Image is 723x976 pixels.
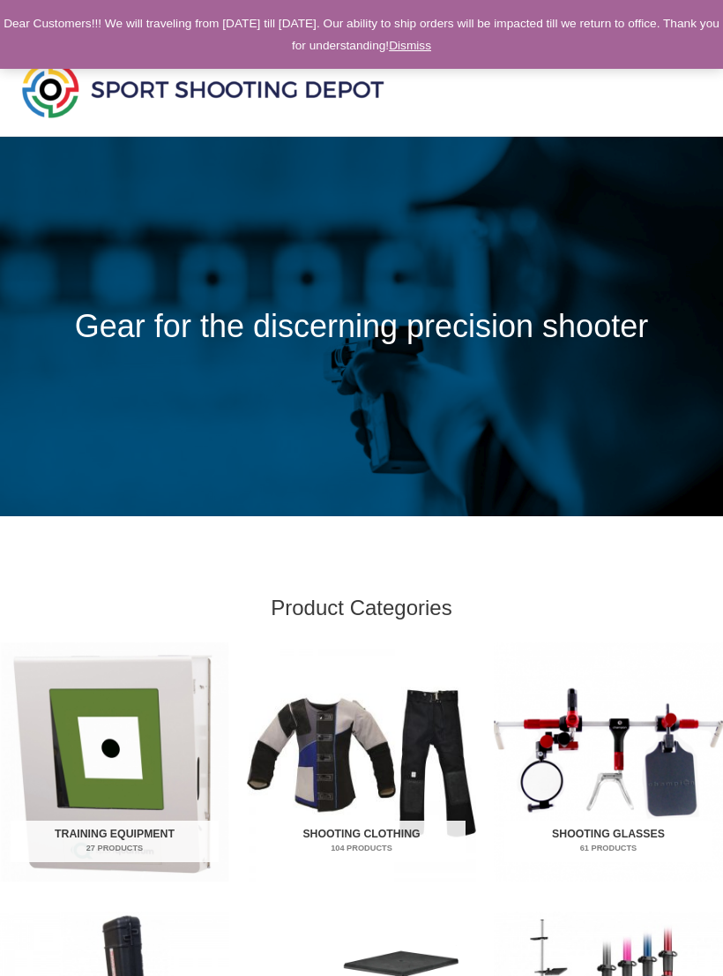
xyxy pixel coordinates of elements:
[247,642,476,882] a: Visit product category Shooting Clothing
[389,39,431,52] a: Dismiss
[257,821,465,862] h2: Shooting Clothing
[18,56,388,122] img: Sport Shooting Depot
[247,642,476,882] img: Shooting Clothing
[48,297,675,357] p: Gear for the discerning precision shooter
[494,642,723,882] img: Shooting Glasses
[11,843,218,855] mark: 27 Products
[11,821,218,862] h2: Training Equipment
[504,821,712,862] h2: Shooting Glasses
[494,642,723,882] a: Visit product category Shooting Glasses
[257,843,465,855] mark: 104 Products
[504,843,712,855] mark: 61 Products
